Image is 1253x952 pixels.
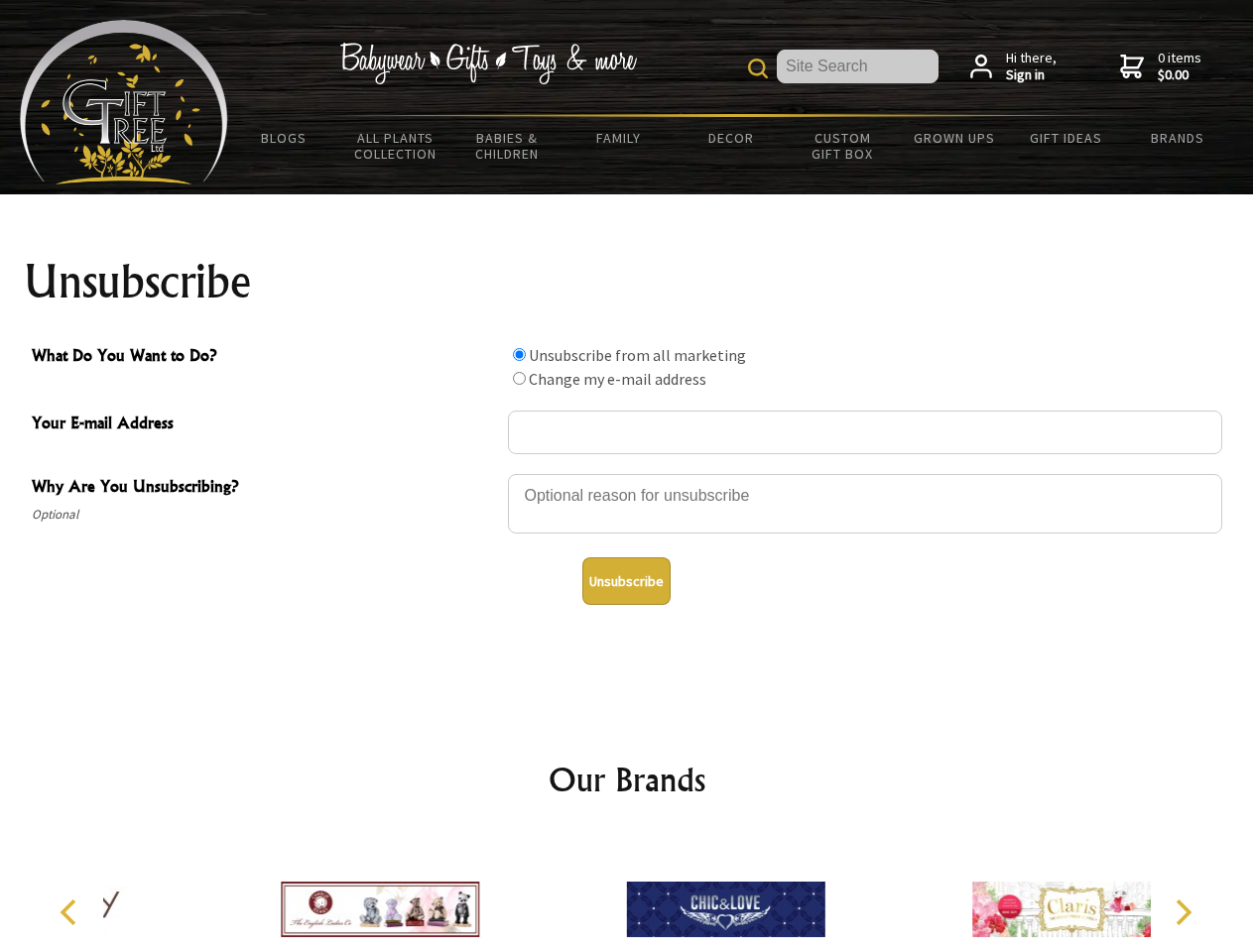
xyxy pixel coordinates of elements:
a: BLOGS [228,117,340,159]
strong: $0.00 [1158,66,1201,84]
a: Custom Gift Box [787,117,899,175]
button: Unsubscribe [582,557,671,605]
span: Your E-mail Address [32,411,498,439]
textarea: Why Are You Unsubscribing? [508,474,1222,534]
img: product search [748,59,768,78]
input: What Do You Want to Do? [513,372,526,385]
a: Family [564,117,676,159]
a: Brands [1122,117,1234,159]
a: Hi there,Sign in [970,50,1057,84]
label: Unsubscribe from all marketing [529,345,746,365]
img: Babyware - Gifts - Toys and more... [20,20,228,184]
img: Babywear - Gifts - Toys & more [339,43,637,84]
label: Change my e-mail address [529,369,706,389]
span: Hi there, [1006,50,1057,84]
input: What Do You Want to Do? [513,348,526,361]
span: 0 items [1158,49,1201,84]
input: Your E-mail Address [508,411,1222,454]
a: Decor [675,117,787,159]
a: Babies & Children [451,117,564,175]
a: 0 items$0.00 [1120,50,1201,84]
span: Why Are You Unsubscribing? [32,474,498,503]
a: Gift Ideas [1010,117,1122,159]
a: Grown Ups [898,117,1010,159]
button: Next [1161,891,1204,934]
a: All Plants Collection [340,117,452,175]
h2: Our Brands [40,756,1214,803]
button: Previous [50,891,93,934]
h1: Unsubscribe [24,258,1230,305]
span: Optional [32,503,498,527]
strong: Sign in [1006,66,1057,84]
span: What Do You Want to Do? [32,343,498,372]
input: Site Search [777,50,939,83]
